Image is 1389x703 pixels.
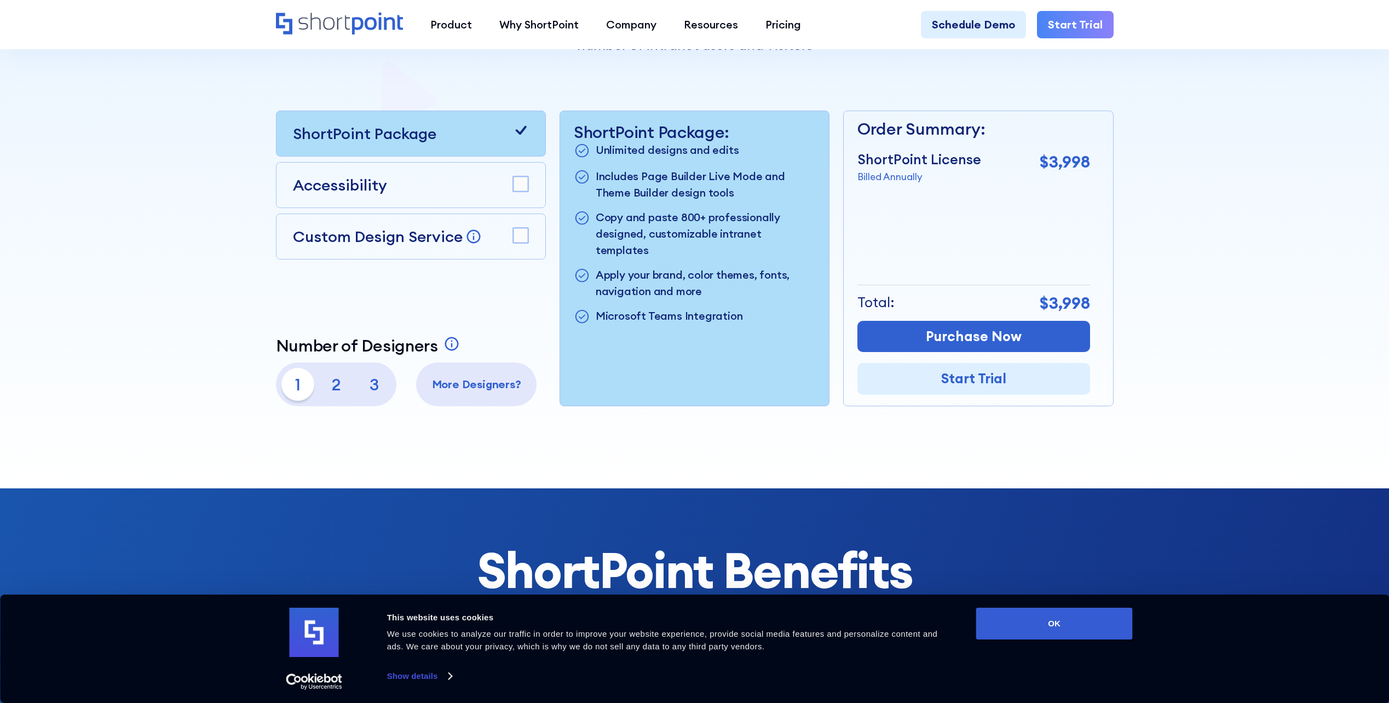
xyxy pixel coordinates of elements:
[293,174,387,197] p: Accessibility
[670,11,752,38] a: Resources
[857,363,1090,395] a: Start Trial
[276,336,463,355] a: Number of Designers
[596,267,815,299] p: Apply your brand, color themes, fonts, navigation and more
[765,16,801,33] div: Pricing
[320,368,353,401] p: 2
[921,11,1026,38] a: Schedule Demo
[857,292,895,313] p: Total:
[276,13,404,36] a: Home
[596,142,739,160] p: Unlimited designs and edits
[358,368,391,401] p: 3
[281,368,314,401] p: 1
[857,149,981,170] p: ShortPoint License
[857,117,1090,141] p: Order Summary:
[486,11,592,38] a: Why ShortPoint
[290,608,339,657] img: logo
[752,11,815,38] a: Pricing
[422,376,531,393] p: More Designers?
[1037,11,1114,38] a: Start Trial
[499,16,579,33] div: Why ShortPoint
[387,629,938,651] span: We use cookies to analyze our traffic in order to improve your website experience, provide social...
[387,611,952,624] div: This website uses cookies
[293,227,463,246] p: Custom Design Service
[276,543,1114,597] h2: ShortPoint Benefits
[857,170,981,184] p: Billed Annually
[430,16,472,33] div: Product
[596,209,815,258] p: Copy and paste 800+ professionally designed, customizable intranet templates
[293,122,436,145] p: ShortPoint Package
[596,308,743,326] p: Microsoft Teams Integration
[417,11,486,38] a: Product
[276,336,438,355] p: Number of Designers
[1040,291,1090,315] p: $3,998
[266,673,362,690] a: Usercentrics Cookiebot - opens in a new window
[606,16,656,33] div: Company
[1040,149,1090,174] p: $3,998
[596,168,815,201] p: Includes Page Builder Live Mode and Theme Builder design tools
[387,668,452,684] a: Show details
[684,16,738,33] div: Resources
[857,321,1090,353] a: Purchase Now
[574,122,815,142] p: ShortPoint Package:
[592,11,670,38] a: Company
[976,608,1133,639] button: OK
